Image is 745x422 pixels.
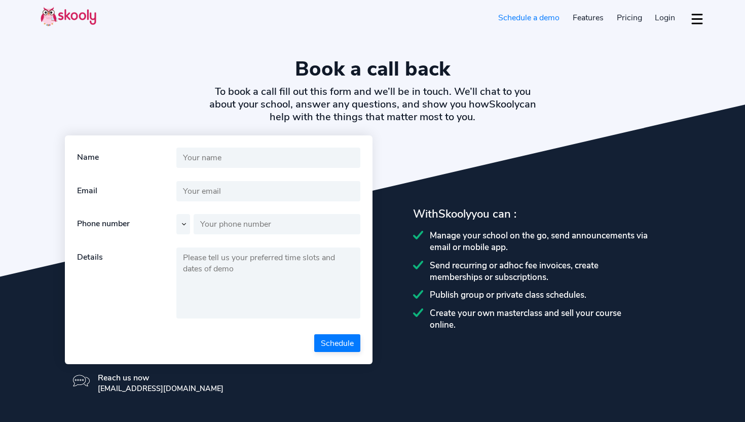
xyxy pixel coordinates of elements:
[207,85,539,123] h2: To book a call fill out this form and we’ll be in touch. We’ll chat to you about your school, ans...
[77,181,176,201] div: Email
[77,248,176,322] div: Details
[413,289,680,301] div: Publish group or private class schedules.
[413,206,680,222] div: With you can :
[194,214,360,234] input: Your phone number
[176,181,360,201] input: Your email
[41,57,704,81] h1: Book a call back
[438,206,471,222] span: Skooly
[489,97,519,111] span: Skooly
[413,307,680,331] div: Create your own masterclass and sell your course online.
[492,10,567,26] a: Schedule a demo
[176,148,360,168] input: Your name
[413,230,680,253] div: Manage your school on the go, send announcements via email or mobile app.
[98,383,223,394] div: [EMAIL_ADDRESS][DOMAIN_NAME]
[41,7,96,26] img: Skooly
[413,260,680,283] div: Send recurring or adhoc fee invoices, create memberships or subscriptions.
[655,12,675,23] span: Login
[77,148,176,168] div: Name
[617,12,642,23] span: Pricing
[73,372,90,389] img: icon-message
[314,334,360,352] button: Schedule
[77,214,176,234] div: Phone number
[648,10,682,26] a: Login
[566,10,610,26] a: Features
[610,10,649,26] a: Pricing
[690,7,704,30] button: dropdown menu
[98,372,223,383] div: Reach us now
